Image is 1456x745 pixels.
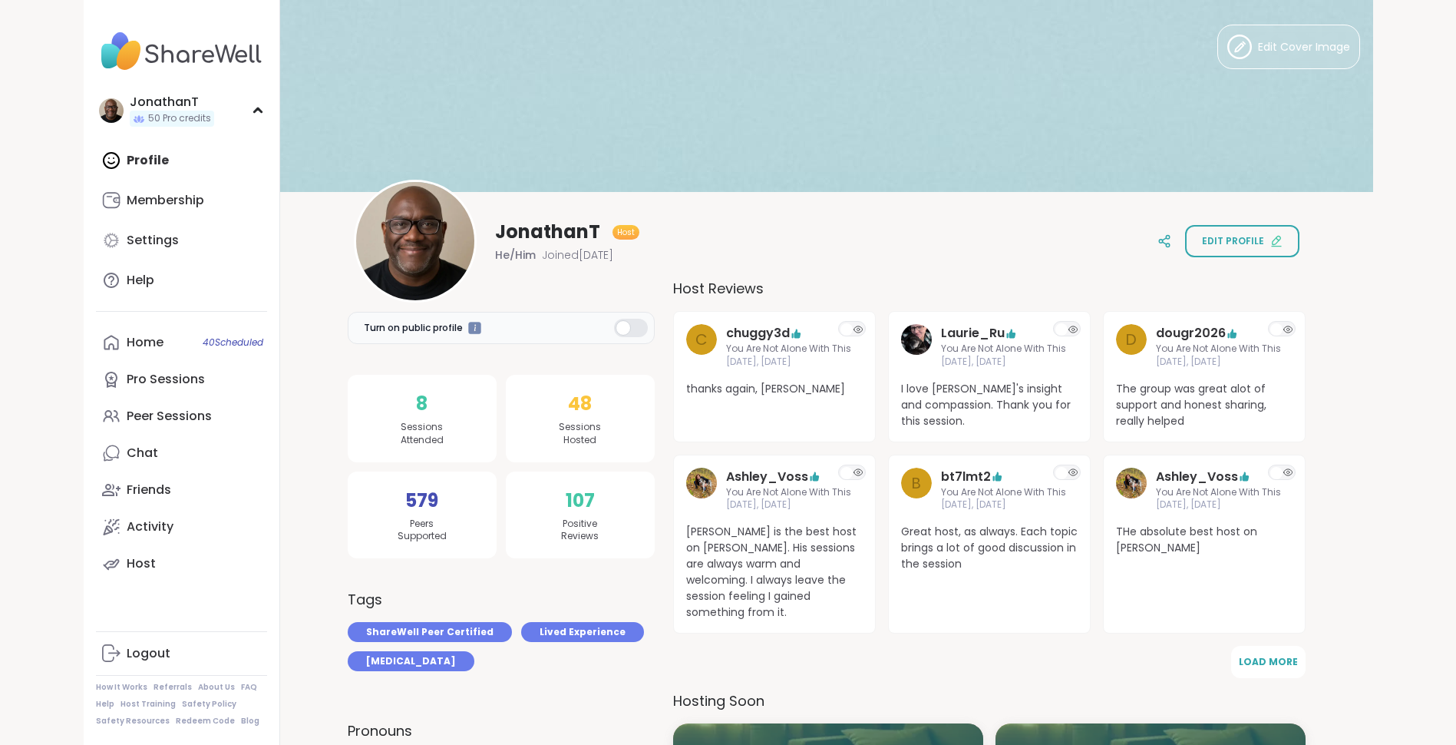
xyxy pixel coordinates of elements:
a: How It Works [96,682,147,693]
a: Safety Resources [96,716,170,727]
span: Turn on public profile [364,321,463,335]
a: Help [96,262,267,299]
span: You Are Not Alone With This [941,343,1066,356]
a: Ashley_Voss [686,468,717,512]
span: [DATE], [DATE] [726,356,851,369]
span: Positive Reviews [561,518,599,544]
span: c [695,328,708,351]
span: Great host, as always. Each topic brings a lot of good discussion in the session [901,524,1078,572]
span: 40 Scheduled [203,336,263,349]
iframe: Spotlight [468,322,481,335]
span: Sessions Attended [401,421,444,447]
span: Load More [1239,655,1298,668]
span: ShareWell Peer Certified [366,625,494,639]
a: Laurie_Ru [901,324,932,369]
span: thanks again, [PERSON_NAME] [686,381,863,397]
a: Membership [96,182,267,219]
span: Edit profile [1202,234,1264,248]
img: JonathanT [99,98,124,123]
span: [DATE], [DATE] [941,498,1066,512]
span: You Are Not Alone With This [1156,486,1281,499]
div: Friends [127,482,171,498]
div: JonathanT [130,94,214,111]
span: Edit Cover Image [1258,39,1350,55]
span: The group was great alot of support and honest sharing, really helped [1116,381,1293,429]
div: Help [127,272,154,289]
a: Peer Sessions [96,398,267,435]
div: Home [127,334,163,351]
span: Joined [DATE] [542,247,613,263]
span: 579 [405,487,438,515]
span: [DATE], [DATE] [1156,498,1281,512]
span: d [1125,328,1137,351]
span: You Are Not Alone With This [726,343,851,356]
a: Activity [96,508,267,545]
a: d [1116,324,1147,369]
a: FAQ [241,682,257,693]
h3: Tags [348,589,382,610]
span: JonathanT [495,220,600,244]
a: Ashley_Voss [1116,468,1147,512]
span: 8 [416,390,428,418]
div: Activity [127,518,173,535]
img: Ashley_Voss [686,468,717,498]
span: He/Him [495,247,536,263]
span: 48 [568,390,592,418]
div: Host [127,555,156,572]
span: You Are Not Alone With This [941,486,1066,499]
label: Pronouns [348,720,655,741]
a: Referrals [154,682,192,693]
a: Friends [96,472,267,508]
a: Laurie_Ru [941,324,1005,343]
a: Logout [96,635,267,672]
span: [DATE], [DATE] [941,356,1066,369]
img: ShareWell Nav Logo [96,25,267,78]
div: Peer Sessions [127,408,212,425]
h3: Hosting Soon [673,690,1306,711]
a: b [901,468,932,512]
a: Redeem Code [176,716,235,727]
span: Host [617,227,635,238]
a: Home40Scheduled [96,324,267,361]
a: Help [96,699,114,710]
a: Pro Sessions [96,361,267,398]
div: Chat [127,445,158,462]
span: THe absolute best host on [PERSON_NAME] [1116,524,1293,556]
a: bt7lmt2 [941,468,991,486]
img: Laurie_Ru [901,324,932,355]
a: Host [96,545,267,582]
a: Ashley_Voss [1156,468,1238,486]
a: Blog [241,716,259,727]
span: [DATE], [DATE] [726,498,851,512]
div: Settings [127,232,179,249]
span: [PERSON_NAME] is the best host on [PERSON_NAME]. His sessions are always warm and welcoming. I al... [686,524,863,621]
a: Ashley_Voss [726,468,808,486]
img: JonathanT [356,182,474,300]
span: Lived Experience [540,625,626,639]
div: Membership [127,192,204,209]
a: Settings [96,222,267,259]
span: You Are Not Alone With This [726,486,851,499]
span: I love [PERSON_NAME]'s insight and compassion. Thank you for this session. [901,381,1078,429]
div: Pro Sessions [127,371,205,388]
button: Edit profile [1185,225,1299,257]
button: Edit Cover Image [1217,25,1360,69]
a: dougr2026 [1156,324,1226,343]
img: Ashley_Voss [1116,468,1147,498]
span: Sessions Hosted [559,421,601,447]
a: chuggy3d [726,324,790,343]
span: b [911,472,921,495]
a: Host Training [121,699,176,710]
span: Peers Supported [398,518,447,544]
button: Load More [1231,646,1306,678]
span: [MEDICAL_DATA] [366,654,456,668]
span: 107 [566,487,595,515]
span: [DATE], [DATE] [1156,356,1281,369]
a: c [686,324,717,369]
span: You Are Not Alone With This [1156,343,1281,356]
div: Logout [127,645,170,662]
a: Chat [96,435,267,472]
a: About Us [198,682,235,693]
a: Safety Policy [182,699,236,710]
span: 50 Pro credits [148,112,211,125]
